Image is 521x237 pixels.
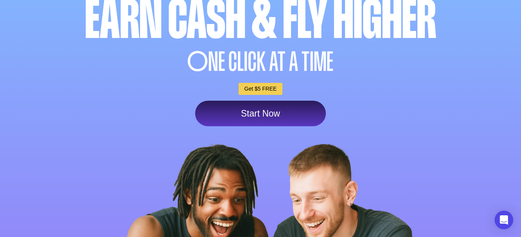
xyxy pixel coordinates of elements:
[195,101,326,126] a: Start Now
[39,48,483,75] div: NE CLICK AT A TIME
[187,48,208,75] span: O
[239,83,282,95] a: Get $5 FREE
[495,211,513,229] div: Open Intercom Messenger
